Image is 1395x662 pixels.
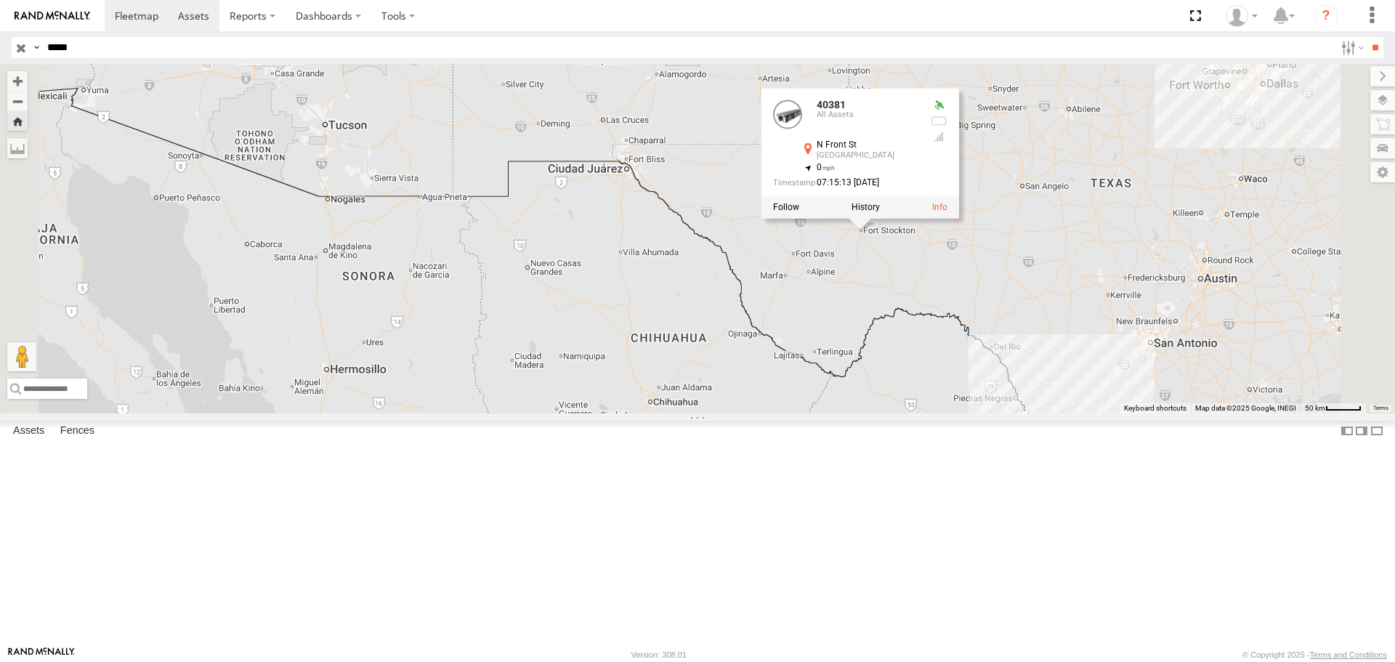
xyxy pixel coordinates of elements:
a: 40381 [817,100,846,111]
button: Zoom out [7,91,28,111]
div: © Copyright 2025 - [1242,650,1387,659]
div: N Front St [817,141,918,150]
a: View Asset Details [773,100,802,129]
button: Zoom in [7,71,28,91]
div: All Assets [817,111,918,120]
label: Dock Summary Table to the Right [1354,421,1369,442]
label: Realtime tracking of Asset [773,203,799,213]
label: Assets [6,421,52,442]
div: Version: 308.01 [631,650,687,659]
label: Dock Summary Table to the Left [1340,421,1354,442]
button: Drag Pegman onto the map to open Street View [7,342,36,371]
div: Caseta Laredo TX [1221,5,1263,27]
span: 0 [817,163,835,173]
a: Visit our Website [8,647,75,662]
label: Search Filter Options [1335,37,1367,58]
span: 50 km [1305,404,1325,412]
div: Last Event GSM Signal Strength [930,132,947,143]
label: Fences [53,421,102,442]
label: View Asset History [852,203,880,213]
div: Date/time of location update [773,179,918,188]
button: Zoom Home [7,111,28,131]
label: Hide Summary Table [1370,421,1384,442]
div: No battery health information received from this device. [930,116,947,127]
label: Search Query [31,37,42,58]
label: Measure [7,138,28,158]
a: Terms and Conditions [1310,650,1387,659]
div: Valid GPS Fix [930,100,947,112]
label: Map Settings [1370,162,1395,182]
button: Keyboard shortcuts [1124,403,1186,413]
span: Map data ©2025 Google, INEGI [1195,404,1296,412]
div: [GEOGRAPHIC_DATA] [817,152,918,161]
button: Map Scale: 50 km per 46 pixels [1301,403,1366,413]
a: Terms (opens in new tab) [1373,405,1388,411]
img: rand-logo.svg [15,11,90,21]
a: View Asset Details [932,203,947,213]
i: ? [1314,4,1338,28]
